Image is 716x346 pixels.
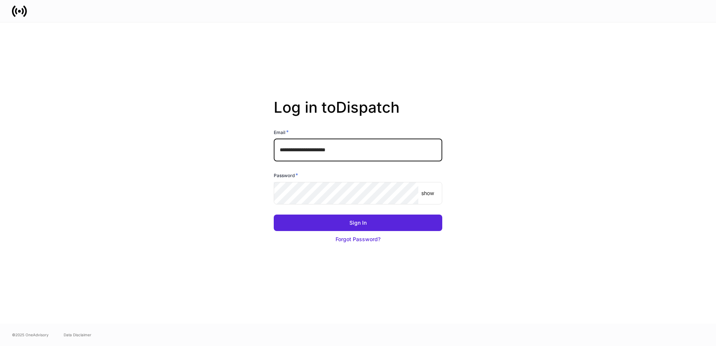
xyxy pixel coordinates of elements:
[274,128,289,136] h6: Email
[12,332,49,338] span: © 2025 OneAdvisory
[274,98,442,128] h2: Log in to Dispatch
[274,172,298,179] h6: Password
[349,219,367,227] div: Sign In
[274,231,442,248] button: Forgot Password?
[274,215,442,231] button: Sign In
[64,332,91,338] a: Data Disclaimer
[421,189,434,197] p: show
[336,236,380,243] div: Forgot Password?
